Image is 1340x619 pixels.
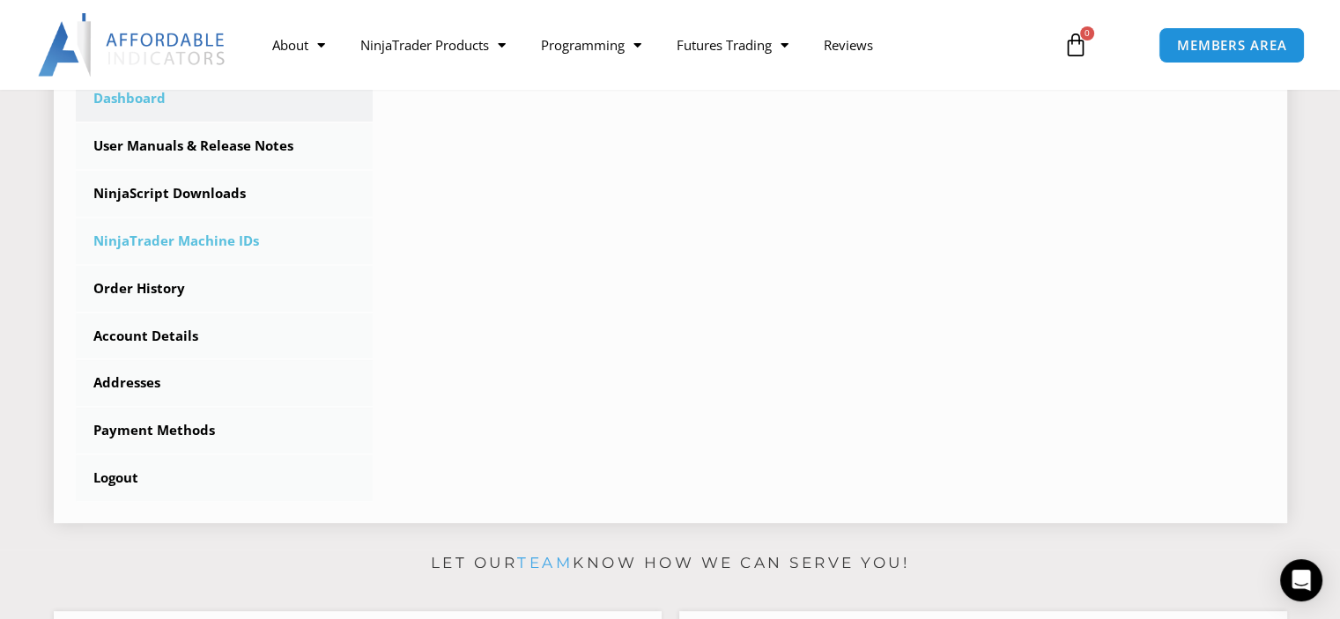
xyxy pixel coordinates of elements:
a: Dashboard [76,76,374,122]
img: LogoAI | Affordable Indicators – NinjaTrader [38,13,227,77]
a: MEMBERS AREA [1159,27,1306,63]
a: Addresses [76,360,374,406]
a: NinjaTrader Products [343,25,523,65]
nav: Account pages [76,76,374,501]
a: team [517,554,573,571]
nav: Menu [255,25,1046,65]
a: 0 [1037,19,1114,70]
a: NinjaTrader Machine IDs [76,218,374,264]
a: Account Details [76,313,374,359]
a: Payment Methods [76,408,374,453]
span: MEMBERS AREA [1177,39,1287,52]
p: Let our know how we can serve you! [54,549,1287,578]
a: Order History [76,266,374,312]
a: Logout [76,455,374,501]
a: User Manuals & Release Notes [76,123,374,169]
span: 0 [1080,26,1094,41]
a: About [255,25,343,65]
a: Reviews [806,25,891,65]
a: NinjaScript Downloads [76,171,374,217]
div: Open Intercom Messenger [1280,559,1322,601]
a: Programming [523,25,659,65]
a: Futures Trading [659,25,806,65]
